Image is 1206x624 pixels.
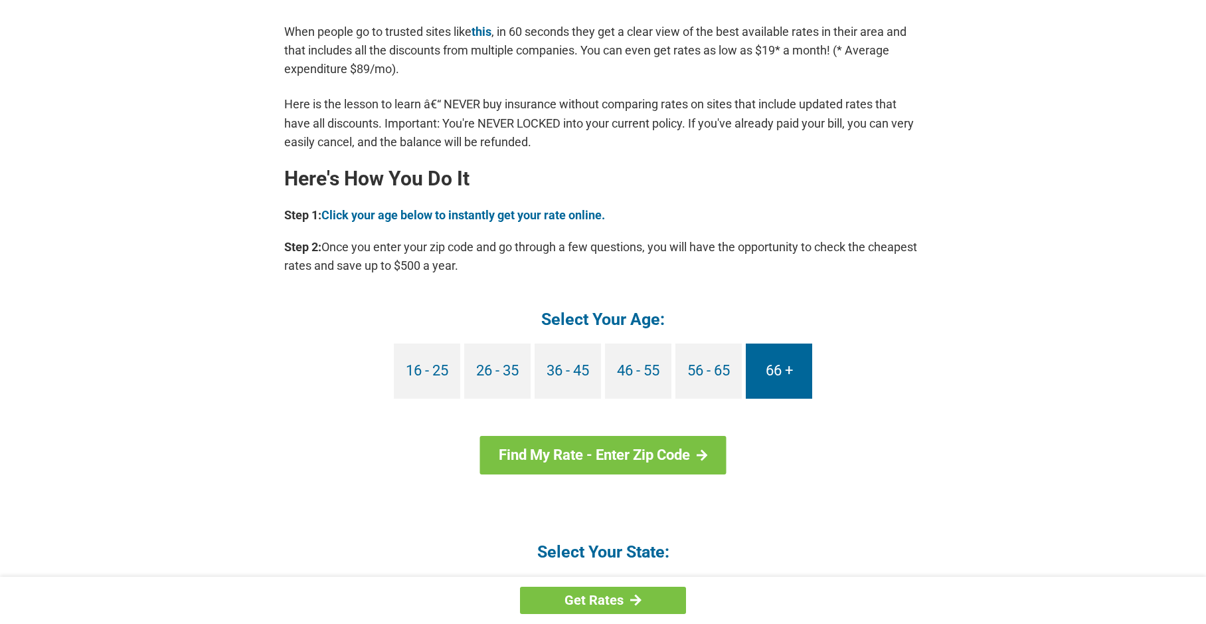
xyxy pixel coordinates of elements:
[535,344,601,399] a: 36 - 45
[284,238,922,275] p: Once you enter your zip code and go through a few questions, you will have the opportunity to che...
[520,587,686,614] a: Get Rates
[472,25,491,39] a: this
[284,541,922,563] h4: Select Your State:
[464,344,531,399] a: 26 - 35
[284,308,922,330] h4: Select Your Age:
[321,208,605,222] a: Click your age below to instantly get your rate online.
[480,436,727,474] a: Find My Rate - Enter Zip Code
[284,208,321,222] b: Step 1:
[675,344,742,399] a: 56 - 65
[284,23,922,78] p: When people go to trusted sites like , in 60 seconds they get a clear view of the best available ...
[746,344,812,399] a: 66 +
[605,344,671,399] a: 46 - 55
[394,344,460,399] a: 16 - 25
[284,168,922,189] h2: Here's How You Do It
[284,95,922,151] p: Here is the lesson to learn â€“ NEVER buy insurance without comparing rates on sites that include...
[284,240,321,254] b: Step 2:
